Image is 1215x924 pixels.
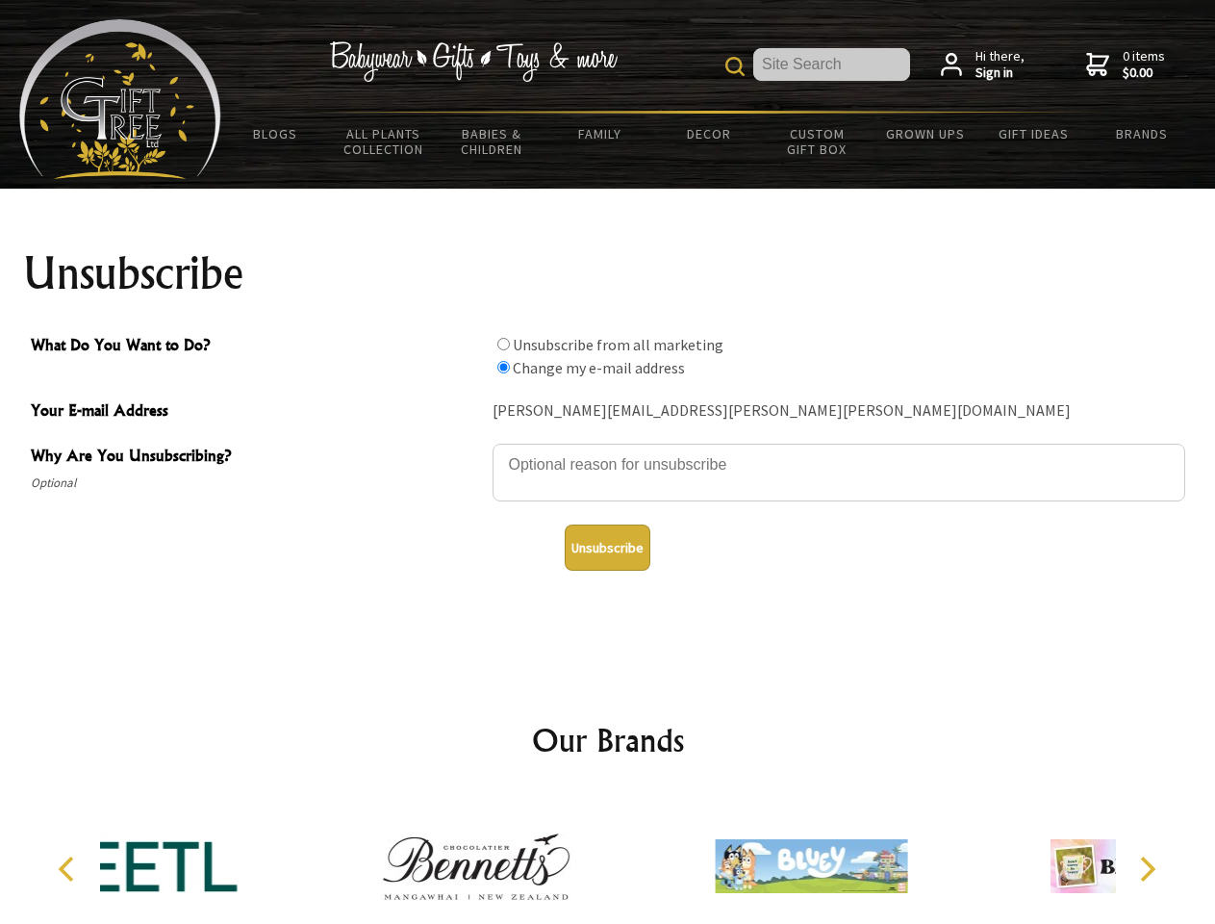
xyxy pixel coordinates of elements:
a: BLOGS [221,114,330,154]
img: product search [725,57,745,76]
span: Optional [31,472,483,495]
img: Babywear - Gifts - Toys & more [329,41,618,82]
strong: Sign in [975,64,1025,82]
label: Unsubscribe from all marketing [513,335,723,354]
span: Why Are You Unsubscribing? [31,444,483,472]
a: Babies & Children [438,114,546,169]
textarea: Why Are You Unsubscribing? [493,444,1185,501]
label: Change my e-mail address [513,358,685,377]
h1: Unsubscribe [23,250,1193,296]
a: Gift Ideas [979,114,1088,154]
span: Your E-mail Address [31,398,483,426]
span: 0 items [1123,47,1165,82]
button: Next [1126,848,1168,890]
input: What Do You Want to Do? [497,338,510,350]
a: Brands [1088,114,1197,154]
button: Unsubscribe [565,525,650,571]
a: Custom Gift Box [763,114,872,169]
div: [PERSON_NAME][EMAIL_ADDRESS][PERSON_NAME][PERSON_NAME][DOMAIN_NAME] [493,397,1185,426]
span: What Do You Want to Do? [31,333,483,361]
strong: $0.00 [1123,64,1165,82]
a: Decor [654,114,763,154]
img: Babyware - Gifts - Toys and more... [19,19,221,179]
a: Grown Ups [871,114,979,154]
a: Family [546,114,655,154]
input: Site Search [753,48,910,81]
a: All Plants Collection [330,114,439,169]
button: Previous [48,848,90,890]
span: Hi there, [975,48,1025,82]
a: 0 items$0.00 [1086,48,1165,82]
a: Hi there,Sign in [941,48,1025,82]
h2: Our Brands [38,717,1177,763]
input: What Do You Want to Do? [497,361,510,373]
